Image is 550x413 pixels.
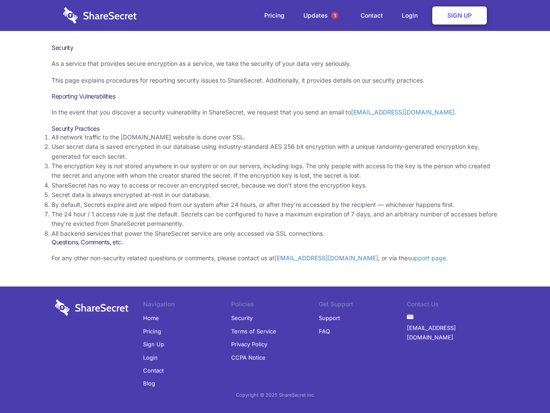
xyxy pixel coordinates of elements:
[351,108,455,116] a: [EMAIL_ADDRESS][DOMAIN_NAME]
[231,338,267,351] a: Privacy Policy
[231,325,276,338] a: Terms of Service
[407,299,495,311] li: Contact Us
[275,254,378,262] a: [EMAIL_ADDRESS][DOMAIN_NAME]
[52,161,498,181] li: The encryption key is not stored anywhere in our system or on our servers, including logs. The on...
[331,12,338,19] span: 1
[52,200,498,210] li: By default, Secrets expire and are wiped from our system after 24 hours, or after they’re accesse...
[231,299,319,311] li: Policies
[432,6,487,25] a: Sign Up
[143,311,159,324] a: Home
[408,254,446,262] a: support page
[52,190,498,200] li: Secret data is always encrypted at-rest in our database.
[407,321,495,344] a: [EMAIL_ADDRESS][DOMAIN_NAME]
[143,299,231,311] li: Navigation
[52,133,498,142] li: All network traffic to the [DOMAIN_NAME] website is done over SSL.
[319,325,330,338] a: FAQ
[256,2,293,29] a: Pricing
[319,299,407,311] li: Get Support
[52,44,498,52] h1: Security
[52,125,498,133] h3: Security Practices
[52,253,498,263] p: For any other non-security related questions or comments, please contact us at , or via the .
[52,238,498,246] h3: Questions, Comments, etc.
[143,364,164,377] a: Contact
[52,76,498,85] p: This page explains procedures for reporting security issues to ShareSecret. Additionally, it prov...
[63,7,137,24] img: logo-wordmark-white-trans-d4663122ce5f474addd5e946df7df03e33cb6a1c49d2221995e7729f52c070b2.svg
[52,59,498,68] p: As a service that provides secure encryption as a service, we take the security of your data very...
[143,338,164,351] a: Sign Up
[143,377,155,390] a: Blog
[52,108,498,117] p: In the event that you discover a security vulnerability in ShareSecret, we request that you send ...
[231,311,253,324] a: Security
[52,181,498,190] li: ShareSecret has no way to access or recover an encrypted secret, because we don’t store the encry...
[319,311,340,324] a: Support
[52,229,498,238] li: All backend services that power the ShareSecret service are only accessed via SSL connections.
[393,2,431,29] a: Login
[352,2,391,29] a: Contact
[52,92,498,100] h3: Reporting Vulnerabilities
[55,299,128,316] img: logo-wordmark-white-trans-d4663122ce5f474addd5e946df7df03e33cb6a1c49d2221995e7729f52c070b2.svg
[143,351,158,364] a: Login
[52,142,498,161] li: User secret data is saved encrypted in our database using industry-standard AES 256 bit encryptio...
[231,351,266,364] a: CCPA Notice
[143,325,161,338] a: Pricing
[52,210,498,229] li: The 24 hour / 1 access rule is just the default. Secrets can be configured to have a maximum expi...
